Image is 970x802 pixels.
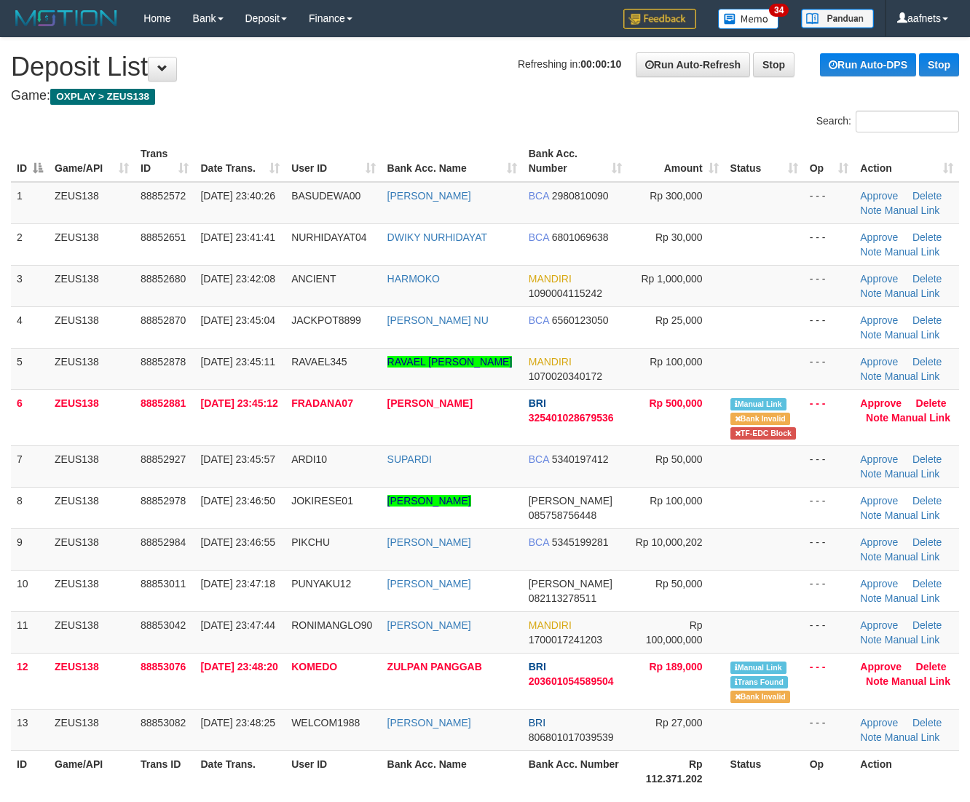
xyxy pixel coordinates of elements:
[11,570,49,611] td: 10
[141,619,186,631] span: 88853042
[804,653,855,709] td: - - -
[891,412,950,424] a: Manual Link
[11,528,49,570] td: 9
[194,140,285,182] th: Date Trans.: activate to sort column ascending
[529,190,549,202] span: BCA
[11,487,49,528] td: 8
[49,611,135,653] td: ZEUS138
[860,397,902,409] a: Approve
[200,231,275,243] span: [DATE] 23:41:41
[580,58,621,70] strong: 00:00:10
[291,717,360,728] span: WELCOM1988
[49,570,135,611] td: ZEUS138
[49,389,135,445] td: ZEUS138
[200,397,277,409] span: [DATE] 23:45:12
[291,578,351,589] span: PUNYAKU12
[529,314,549,326] span: BCA
[529,634,602,646] span: Copy 1700017241203 to clipboard
[49,445,135,487] td: ZEUS138
[387,190,471,202] a: [PERSON_NAME]
[804,445,855,487] td: - - -
[141,231,186,243] span: 88852651
[141,453,186,465] span: 88852927
[860,551,882,563] a: Note
[636,536,703,548] span: Rp 10,000,202
[49,528,135,570] td: ZEUS138
[804,348,855,389] td: - - -
[200,536,275,548] span: [DATE] 23:46:55
[655,314,703,326] span: Rp 25,000
[49,265,135,306] td: ZEUS138
[194,750,285,792] th: Date Trans.
[649,397,702,409] span: Rp 500,000
[730,398,786,410] span: Manually Linked
[649,661,702,672] span: Rp 189,000
[860,717,898,728] a: Approve
[860,731,882,743] a: Note
[529,412,614,424] span: Copy 325401028679536 to clipboard
[730,676,789,688] span: Similar transaction found
[730,691,790,703] span: Bank is not match
[804,140,855,182] th: Op: activate to sort column ascending
[141,578,186,589] span: 88853011
[49,182,135,224] td: ZEUS138
[860,287,882,299] a: Note
[291,619,372,631] span: RONIMANGLO90
[912,578,942,589] a: Delete
[49,750,135,792] th: Game/API
[552,453,609,465] span: Copy 5340197412 to clipboard
[382,750,523,792] th: Bank Acc. Name
[860,231,898,243] a: Approve
[636,52,750,77] a: Run Auto-Refresh
[291,273,336,285] span: ANCIENT
[860,356,898,368] a: Approve
[552,314,609,326] span: Copy 6560123050 to clipboard
[804,611,855,653] td: - - -
[866,675,888,687] a: Note
[860,509,882,521] a: Note
[860,536,898,548] a: Approve
[856,111,959,132] input: Search:
[912,717,942,728] a: Delete
[200,356,275,368] span: [DATE] 23:45:11
[866,412,888,424] a: Note
[816,111,959,132] label: Search:
[529,231,549,243] span: BCA
[891,675,950,687] a: Manual Link
[623,9,696,29] img: Feedback.jpg
[529,356,572,368] span: MANDIRI
[885,246,940,258] a: Manual Link
[529,717,545,728] span: BRI
[387,397,473,409] a: [PERSON_NAME]
[801,9,874,28] img: panduan.png
[387,661,482,672] a: ZULPAN PANGGAB
[141,190,186,202] span: 88852572
[804,709,855,750] td: - - -
[725,750,804,792] th: Status
[141,536,186,548] span: 88852984
[885,551,940,563] a: Manual Link
[860,592,882,604] a: Note
[860,468,882,480] a: Note
[885,634,940,646] a: Manual Link
[141,495,186,507] span: 88852978
[200,495,275,507] span: [DATE] 23:46:50
[291,536,330,548] span: PIKCHU
[49,306,135,348] td: ZEUS138
[49,487,135,528] td: ZEUS138
[49,709,135,750] td: ZEUS138
[11,750,49,792] th: ID
[885,509,940,521] a: Manual Link
[141,356,186,368] span: 88852878
[387,356,513,368] a: RAVAEL [PERSON_NAME]
[860,495,898,507] a: Approve
[49,140,135,182] th: Game/API: activate to sort column ascending
[860,273,898,285] a: Approve
[804,265,855,306] td: - - -
[291,190,360,202] span: BASUDEWA00
[49,348,135,389] td: ZEUS138
[291,231,366,243] span: NURHIDAYAT04
[804,182,855,224] td: - - -
[916,661,947,672] a: Delete
[650,190,702,202] span: Rp 300,000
